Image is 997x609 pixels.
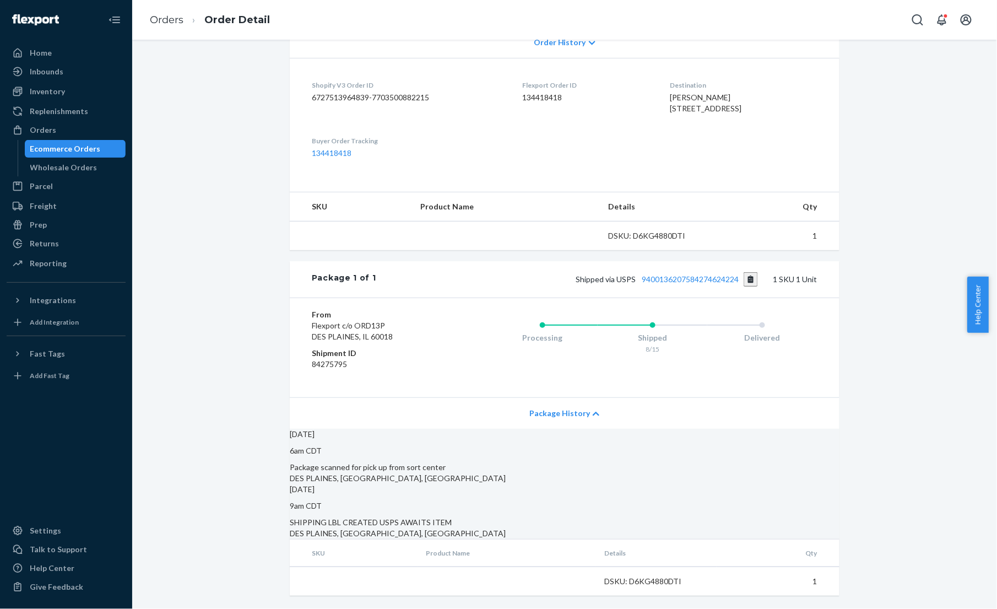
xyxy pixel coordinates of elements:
[30,219,47,230] div: Prep
[717,567,839,596] td: 1
[290,540,418,567] th: SKU
[290,484,839,495] p: [DATE]
[30,563,74,574] div: Help Center
[312,148,351,158] a: 134418418
[150,14,183,26] a: Orders
[7,255,126,272] a: Reporting
[487,332,598,343] div: Processing
[312,136,505,145] dt: Buyer Order Tracking
[598,332,708,343] div: Shipped
[30,143,101,154] div: Ecommerce Orders
[25,140,126,158] a: Ecommerce Orders
[642,274,739,284] a: 9400136207584274624224
[576,274,758,284] span: Shipped via USPS
[30,125,56,136] div: Orders
[141,4,279,36] ol: breadcrumbs
[967,277,989,333] button: Help Center
[25,159,126,176] a: Wholesale Orders
[204,14,270,26] a: Order Detail
[12,14,59,25] img: Flexport logo
[30,525,61,536] div: Settings
[7,292,126,309] button: Integrations
[104,9,126,31] button: Close Navigation
[717,540,839,567] th: Qty
[608,230,712,241] div: DSKU: D6KG4880DTI
[534,37,586,48] span: Order History
[7,235,126,252] a: Returns
[412,192,599,222] th: Product Name
[522,80,652,90] dt: Flexport Order ID
[312,80,505,90] dt: Shopify V3 Order ID
[7,44,126,62] a: Home
[529,408,590,419] span: Package History
[30,201,57,212] div: Freight
[290,517,839,528] div: SHIPPING LBL CREATED USPS AWAITS ITEM
[7,522,126,540] a: Settings
[30,106,88,117] div: Replenishments
[7,197,126,215] a: Freight
[290,528,839,539] div: DES PLAINES, [GEOGRAPHIC_DATA], [GEOGRAPHIC_DATA]
[290,500,839,511] p: 9am CDT
[7,314,126,331] a: Add Integration
[7,216,126,234] a: Prep
[376,272,817,287] div: 1 SKU 1 Unit
[30,181,53,192] div: Parcel
[290,473,839,484] div: DES PLAINES, [GEOGRAPHIC_DATA], [GEOGRAPHIC_DATA]
[720,222,839,251] td: 1
[744,272,758,287] button: Copy tracking number
[7,63,126,80] a: Inbounds
[30,258,67,269] div: Reporting
[30,66,63,77] div: Inbounds
[312,321,393,341] span: Flexport c/o ORD13P DES PLAINES, IL 60018
[955,9,977,31] button: Open account menu
[312,348,443,359] dt: Shipment ID
[312,272,376,287] div: Package 1 of 1
[7,83,126,100] a: Inventory
[7,121,126,139] a: Orders
[30,371,69,380] div: Add Fast Tag
[931,9,953,31] button: Open notifications
[30,581,83,592] div: Give Feedback
[7,345,126,363] button: Fast Tags
[290,445,839,456] p: 6am CDT
[7,578,126,596] button: Give Feedback
[720,192,839,222] th: Qty
[30,47,52,58] div: Home
[30,86,65,97] div: Inventory
[30,317,79,327] div: Add Integration
[522,92,652,103] dd: 134418418
[290,429,839,440] p: [DATE]
[7,541,126,558] a: Talk to Support
[670,80,817,90] dt: Destination
[7,559,126,577] a: Help Center
[30,348,65,359] div: Fast Tags
[30,162,97,173] div: Wholesale Orders
[418,540,596,567] th: Product Name
[7,367,126,385] a: Add Fast Tag
[707,332,817,343] div: Delivered
[290,192,412,222] th: SKU
[599,192,720,222] th: Details
[30,295,76,306] div: Integrations
[7,103,126,120] a: Replenishments
[670,93,742,113] span: [PERSON_NAME] [STREET_ADDRESS]
[907,9,929,31] button: Open Search Box
[605,576,708,587] div: DSKU: D6KG4880DTI
[7,177,126,195] a: Parcel
[596,540,717,567] th: Details
[312,92,505,103] dd: 6727513964839-7703500882215
[598,344,708,354] div: 8/15
[30,544,87,555] div: Talk to Support
[290,462,839,473] div: Package scanned for pick up from sort center
[312,359,443,370] dd: 84275795
[312,309,443,320] dt: From
[30,238,59,249] div: Returns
